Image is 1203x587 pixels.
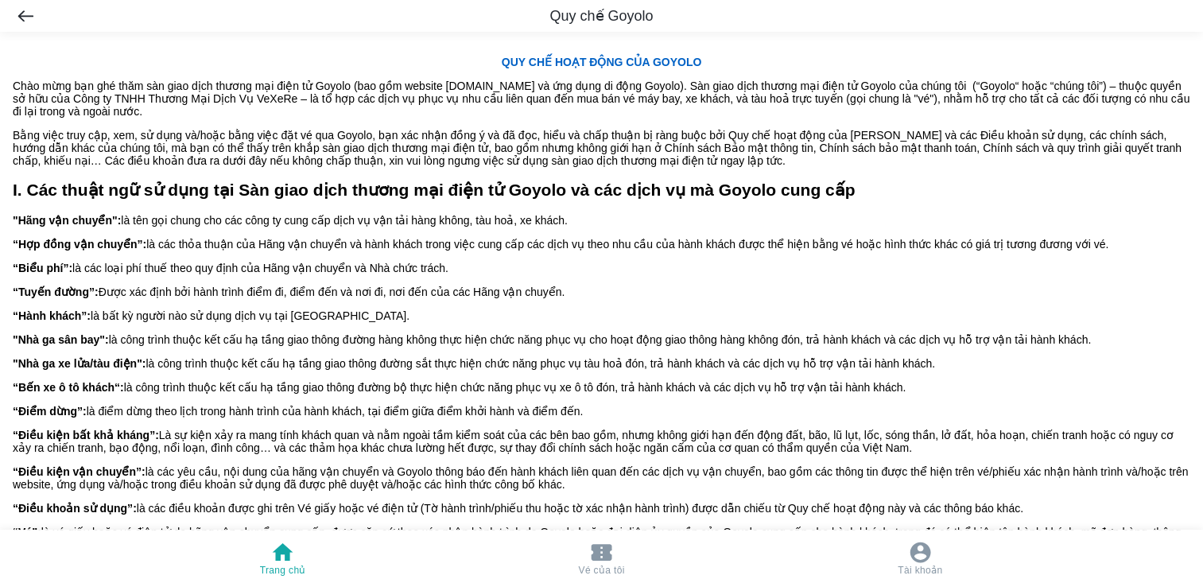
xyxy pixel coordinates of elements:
[13,129,1182,167] span: Bằng việc truy cập, xem, sử dụng và/hoặc bằng việc đặt vé qua Goyolo, bạn xác nhận đồng ý và đã đ...
[13,214,121,227] span: "Hãng vận chuyển":
[549,6,653,25] span: Quy chế Goyolo
[13,381,124,394] strong: “Bến xe ô tô khách“:
[13,333,1091,346] span: là công trình thuộc kết cấu hạ tầng giao thông đường hàng không thực hiện chức năng phục vụ cho h...
[13,502,137,515] strong: “Điều khoản sử dụng”:
[13,333,109,346] strong: "Nhà ga sân bay":
[13,80,1189,118] span: “ hoặc “chúng tôi”) – thuộc quyền sở hữu của Công ty TNHH Thương Mại Dịch Vụ VeXeRe – là tổ hợp c...
[13,526,1186,577] span: là vé giấy hoặc vé điện tử do hãng vận chuyển cung cấp, được căn cứ theo xác nhận hành trình do G...
[17,10,33,21] img: arrow-left
[247,530,319,587] button: Trang chủ
[13,357,935,370] span: là công trình thuộc kết cấu hạ tầng giao thông đường sắt thực hiện chức năng phục vụ tàu hoả đón,...
[13,286,99,298] strong: “Tuyến đường”:
[13,429,159,441] strong: “Điều kiện bất khả kháng”:
[13,357,146,370] strong: "Nhà ga xe lửa/tàu điện":
[13,286,565,298] span: Được xác định bởi hành trình điểm đi, điểm đến và nơi đi, nơi đến của các Hãng vận chuyển.
[13,465,1188,491] span: là các yêu cầu, nội dung của hãng vận chuyển và Goyolo thông báo đến hành khách liên quan đến các...
[13,214,1190,227] p: là tên gọi chung cho các công ty cung cấp dịch vụ vận tải hàng không, tàu hoả, xe khách.
[13,238,146,251] strong: “Hợp đồng vận chuyển”:
[13,465,146,478] strong: “Điều kiện vận chuyển”:
[87,405,584,418] span: là điểm dừng theo lịch trong hành trình của hành khách, tại điểm giữa điểm khởi hành và điểm đến.
[13,56,1190,68] p: QUY CHẾ HOẠT ĐỘNG CỦA GOYOLO
[72,262,448,274] span: là các loại phí thuế theo quy định của Hãng vận chuyển và Nhà chức trách.
[13,181,855,199] span: I. Các thuật ngữ sử dụng tại Sàn giao dịch thương mại điện tử Goyolo và các dịch vụ mà Goyolo cun...
[13,238,1190,251] p: là các thỏa thuận của Hãng vận chuyển và hành khách trong việc cung cấp các dịch vụ theo nhu cầu ...
[884,530,956,587] button: Tài khoản
[13,526,41,538] strong: “Vé”:
[13,405,87,418] strong: “Điểm dừng”:
[13,309,91,322] strong: “Hành khách”:
[13,262,72,274] strong: “Biểu phí”:
[13,309,409,322] span: là bất kỳ người nào sử dụng dịch vụ tại [GEOGRAPHIC_DATA].
[137,502,1023,515] span: là các điều khoản được ghi trên Vé giấy hoặc vé điện tử (Tờ hành trình/phiếu thu hoặc tờ xác nhận...
[565,530,637,587] button: Vé của tôi
[124,381,906,394] span: là công trình thuộc kết cấu hạ tầng giao thông đường bộ thực hiện chức năng phục vụ xe ô tô đón, ...
[13,429,1174,454] span: Là sự kiện xảy ra mang tính khách quan và nằm ngoài tầm kiểm soát của các bên bao gồm, nhưng khôn...
[13,80,1015,92] span: Chào mừng bạn ghé thăm sàn giao dịch thương mại điện tử Goyolo (bao gồm website [DOMAIN_NAME] và ...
